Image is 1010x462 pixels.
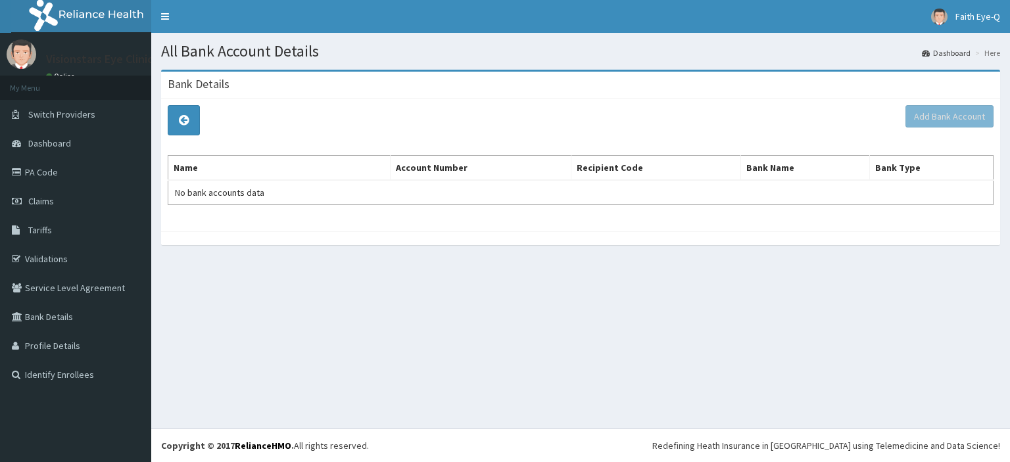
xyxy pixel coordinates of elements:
[652,439,1000,452] div: Redefining Heath Insurance in [GEOGRAPHIC_DATA] using Telemedicine and Data Science!
[740,156,870,181] th: Bank Name
[175,187,264,198] span: No bank accounts data
[922,47,971,58] a: Dashboard
[7,39,36,69] img: User Image
[28,195,54,207] span: Claims
[161,43,1000,60] h1: All Bank Account Details
[931,9,948,25] img: User Image
[972,47,1000,58] li: Here
[28,137,71,149] span: Dashboard
[390,156,571,181] th: Account Number
[46,53,153,65] p: Visionstars Eye Clinic
[870,156,994,181] th: Bank Type
[168,78,229,90] h3: Bank Details
[955,11,1000,22] span: Faith Eye-Q
[161,440,294,451] strong: Copyright © 2017 .
[151,428,1010,462] footer: All rights reserved.
[235,440,291,451] a: RelianceHMO
[571,156,740,181] th: Recipient Code
[905,105,994,127] button: Add Bank Account
[28,224,52,236] span: Tariffs
[28,108,95,120] span: Switch Providers
[168,156,391,181] th: Name
[46,72,78,81] a: Online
